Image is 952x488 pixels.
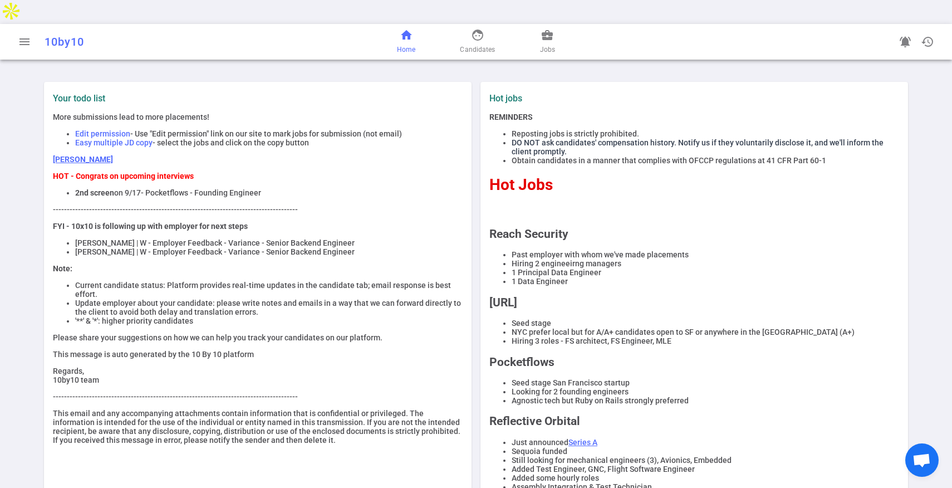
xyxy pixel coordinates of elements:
[460,44,495,55] span: Candidates
[53,264,72,273] strong: Note:
[489,93,690,104] label: Hot jobs
[489,113,533,121] strong: REMINDERS
[400,28,413,42] span: home
[141,188,261,197] span: - Pocketflows - Founding Engineer
[512,156,899,165] li: Obtain candidates in a manner that complies with OFCCP regulations at 41 CFR Part 60-1
[489,175,553,194] span: Hot Jobs
[75,129,130,138] span: Edit permission
[53,367,463,384] p: Regards, 10by10 team
[13,31,36,53] button: Open menu
[512,378,899,387] li: Seed stage San Francisco startup
[460,28,495,55] a: Candidates
[489,227,899,241] h2: Reach Security
[75,316,463,325] li: '**' & '*': higher priority candidates
[53,205,463,214] p: ----------------------------------------------------------------------------------------
[53,113,209,121] span: More submissions lead to more placements!
[75,299,463,316] li: Update employer about your candidate: please write notes and emails in a way that we can forward ...
[512,387,899,396] li: Looking for 2 founding engineers
[512,250,899,259] li: Past employer with whom we've made placements
[512,465,899,474] li: Added Test Engineer, GNC, Flight Software Engineer
[45,35,313,48] div: 10by10
[53,155,113,164] a: [PERSON_NAME]
[540,28,555,55] a: Jobs
[53,93,463,104] label: Your todo list
[512,456,899,465] li: Still looking for mechanical engineers (3), Avionics, Embedded
[512,328,899,336] li: NYC prefer local but for A/A+ candidates open to SF or anywhere in the [GEOGRAPHIC_DATA] (A+)
[75,238,463,247] li: [PERSON_NAME] | W - Employer Feedback - Variance - Senior Backend Engineer
[53,392,463,401] p: ----------------------------------------------------------------------------------------
[512,129,899,138] li: Reposting jobs is strictly prohibited.
[130,129,402,138] span: - Use "Edit permission" link on our site to mark jobs for submission (not email)
[568,438,597,447] a: Series A
[53,333,463,342] p: Please share your suggestions on how we can help you track your candidates on our platform.
[512,438,899,447] li: Just announced
[541,28,554,42] span: business_center
[512,268,899,277] li: 1 Principal Data Engineer
[512,396,899,405] li: Agnostic tech but Ruby on Rails strongly preferred
[512,336,899,345] li: Hiring 3 roles - FS architect, FS Engineer, MLE
[114,188,141,197] span: on 9/17
[540,44,555,55] span: Jobs
[905,443,939,477] div: Open chat
[397,44,415,55] span: Home
[512,259,899,268] li: Hiring 2 engineeirng managers
[512,474,899,482] li: Added some hourly roles
[894,31,916,53] a: Go to see announcements
[489,296,899,309] h2: [URL]
[75,281,463,299] li: Current candidate status: Platform provides real-time updates in the candidate tab; email respons...
[921,35,934,48] span: history
[75,138,153,147] span: Easy multiple JD copy
[512,319,899,328] li: Seed stage
[471,28,484,42] span: face
[512,277,899,286] li: 1 Data Engineer
[53,172,194,180] strong: HOT - Congrats on upcoming interviews
[75,188,114,197] strong: 2nd screen
[53,350,463,359] p: This message is auto generated by the 10 By 10 platform
[53,222,248,231] strong: FYI - 10x10 is following up with employer for next steps
[153,138,309,147] span: - select the jobs and click on the copy button
[899,35,912,48] span: notifications_active
[18,35,31,48] span: menu
[916,31,939,53] button: Open history
[489,355,899,369] h2: Pocketflows
[489,414,899,428] h2: Reflective Orbital
[512,447,899,456] li: Sequoia funded
[397,28,415,55] a: Home
[75,247,463,256] li: [PERSON_NAME] | W - Employer Feedback - Variance - Senior Backend Engineer
[512,138,884,156] span: DO NOT ask candidates' compensation history. Notify us if they voluntarily disclose it, and we'll...
[53,409,463,445] p: This email and any accompanying attachments contain information that is confidential or privilege...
